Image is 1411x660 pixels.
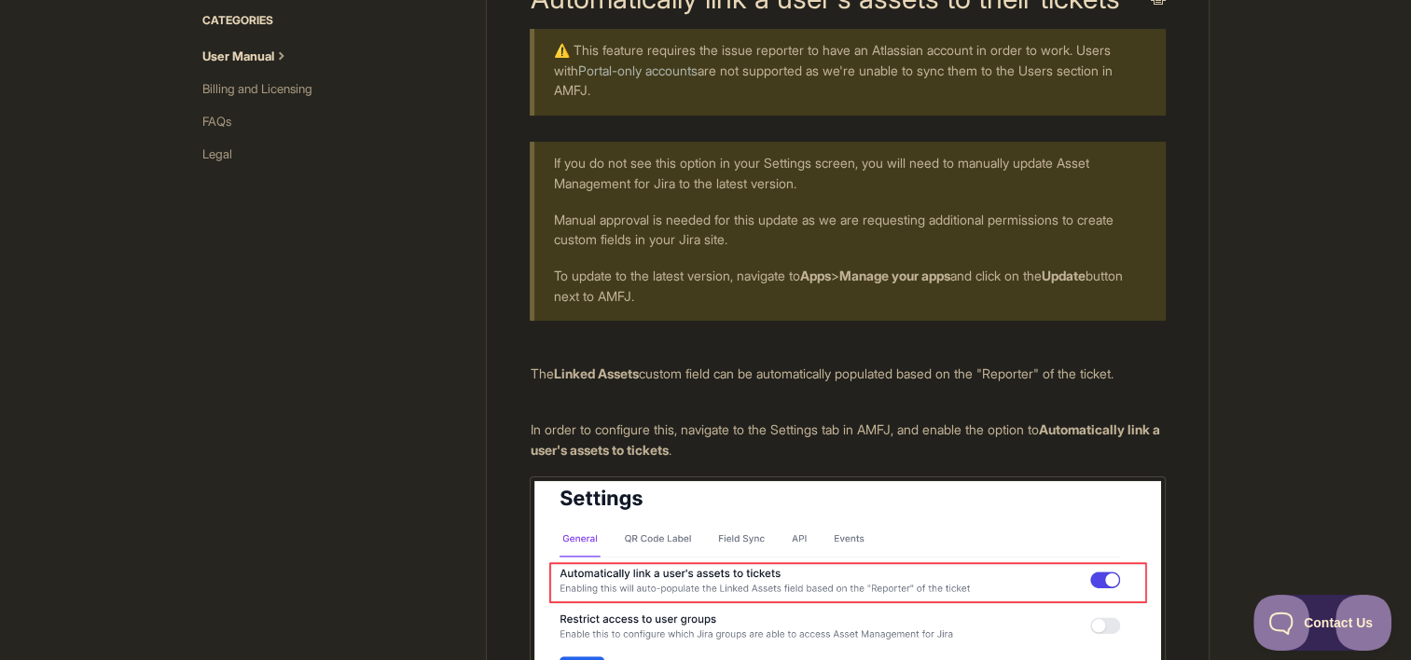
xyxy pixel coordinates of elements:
[1253,595,1392,651] iframe: Toggle Customer Support
[530,419,1165,460] p: In order to configure this, navigate to the Settings tab in AMFJ, and enable the option to .
[530,364,1165,384] p: The custom field can be automatically populated based on the "Reporter" of the ticket.
[202,139,246,169] a: Legal
[1041,268,1085,283] b: Update
[553,266,1141,306] p: To update to the latest version, navigate to > and click on the button next to AMFJ.
[799,268,830,283] b: Apps
[838,268,949,283] b: Manage your apps
[577,62,697,78] a: Portal-only accounts
[202,41,305,71] a: User Manual
[202,4,435,37] h3: Categories
[553,365,638,381] b: Linked Assets
[553,210,1141,250] p: Manual approval is needed for this update as we are requesting additional permissions to create c...
[553,153,1141,193] p: If you do not see this option in your Settings screen, you will need to manually update Asset Man...
[202,74,326,103] a: Billing and Licensing
[553,40,1141,101] p: ⚠️ This feature requires the issue reporter to have an Atlassian account in order to work. Users ...
[202,106,245,136] a: FAQs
